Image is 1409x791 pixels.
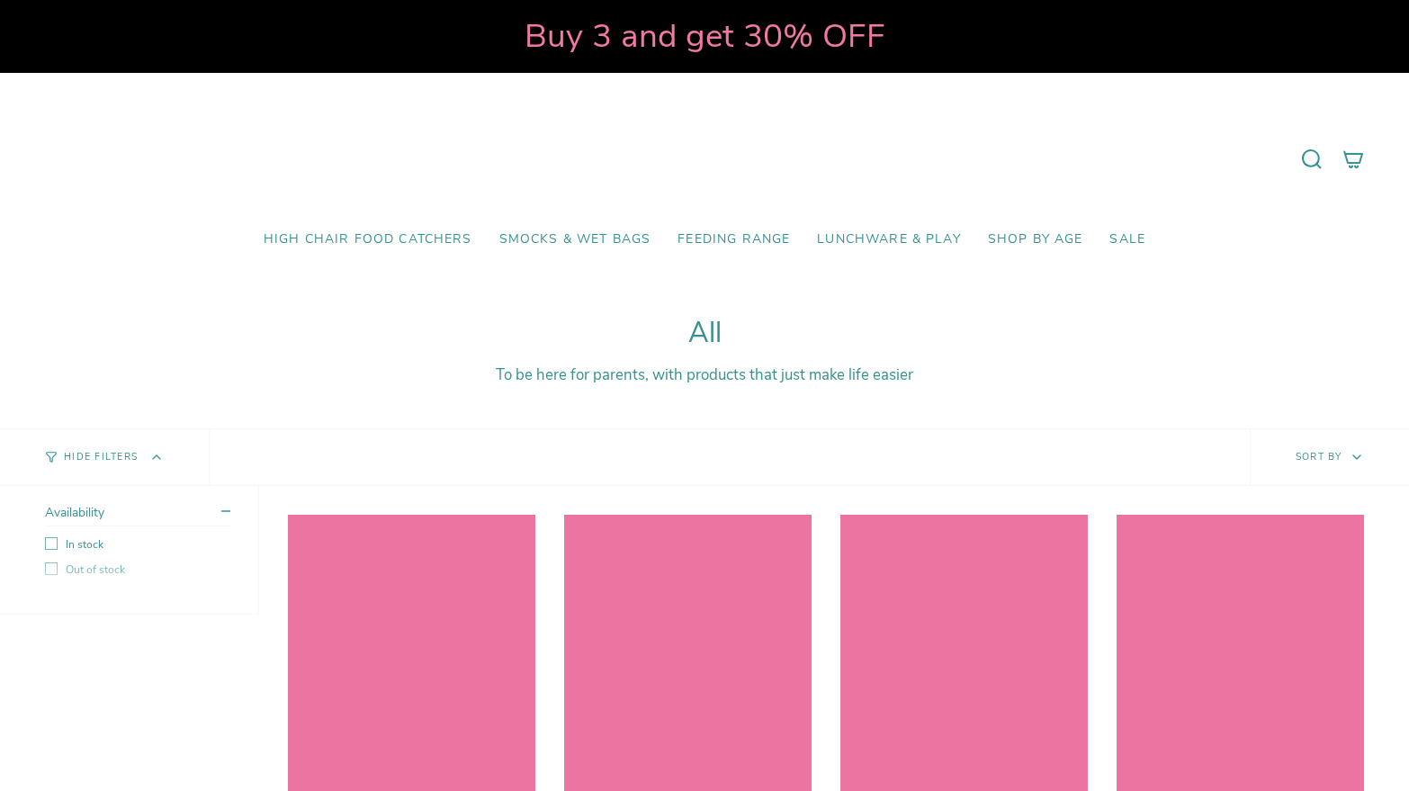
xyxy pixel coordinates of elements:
[45,537,230,552] label: In stock
[1096,219,1159,261] a: SALE
[550,100,860,219] a: Mumma’s Little Helpers
[1109,232,1145,247] span: SALE
[525,13,885,58] strong: Buy 3 and get 30% OFF
[264,232,472,247] span: High Chair Food Catchers
[486,219,665,261] a: Smocks & Wet Bags
[1296,450,1342,463] span: Sort by
[664,219,803,261] a: Feeding Range
[45,562,230,577] label: Out of stock
[250,219,486,261] a: High Chair Food Catchers
[1250,429,1409,485] button: Sort by
[499,232,651,247] span: Smocks & Wet Bags
[45,317,1364,350] h1: All
[803,219,974,261] a: Lunchware & Play
[496,364,913,385] span: To be here for parents, with products that just make life easier
[817,232,960,247] span: Lunchware & Play
[45,504,230,526] summary: Availability
[988,232,1083,247] span: Shop by Age
[678,232,790,247] span: Feeding Range
[64,453,138,463] span: Hide Filters
[974,219,1097,261] a: Shop by Age
[45,504,104,521] span: Availability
